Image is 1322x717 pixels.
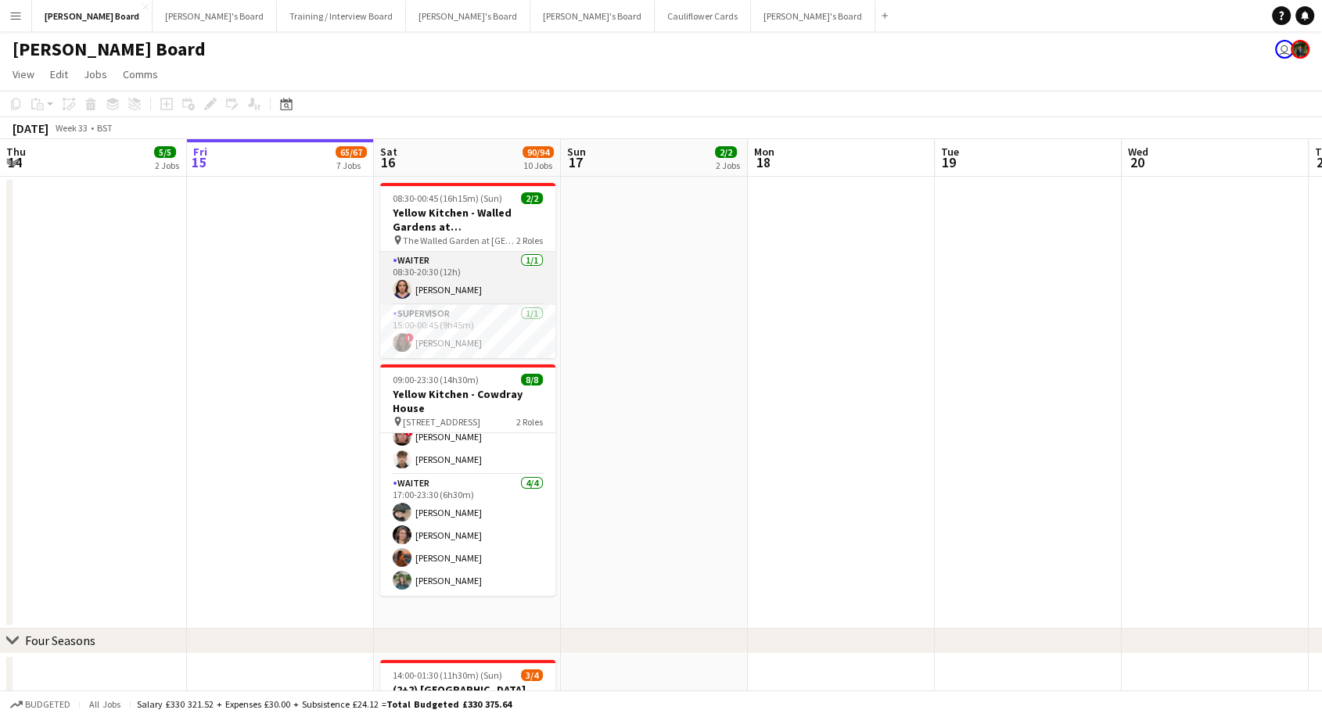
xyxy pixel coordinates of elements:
[380,252,555,305] app-card-role: Waiter1/108:30-20:30 (12h)[PERSON_NAME]
[516,416,543,428] span: 2 Roles
[380,305,555,358] app-card-role: Supervisor1/115:00-00:45 (9h45m)![PERSON_NAME]
[516,235,543,246] span: 2 Roles
[84,67,107,81] span: Jobs
[32,1,153,31] button: [PERSON_NAME] Board
[406,1,530,31] button: [PERSON_NAME]'s Board
[380,387,555,415] h3: Yellow Kitchen - Cowdray House
[393,669,502,681] span: 14:00-01:30 (11h30m) (Sun)
[751,1,875,31] button: [PERSON_NAME]'s Board
[6,64,41,84] a: View
[277,1,406,31] button: Training / Interview Board
[8,696,73,713] button: Budgeted
[155,160,179,171] div: 2 Jobs
[386,698,512,710] span: Total Budgeted £330 375.64
[380,206,555,234] h3: Yellow Kitchen - Walled Gardens at [GEOGRAPHIC_DATA]
[1291,40,1309,59] app-user-avatar: Dean Manyonga
[77,64,113,84] a: Jobs
[50,67,68,81] span: Edit
[523,160,553,171] div: 10 Jobs
[380,475,555,596] app-card-role: Waiter4/417:00-23:30 (6h30m)[PERSON_NAME][PERSON_NAME][PERSON_NAME][PERSON_NAME]
[655,1,751,31] button: Cauliflower Cards
[1128,145,1148,159] span: Wed
[1126,153,1148,171] span: 20
[521,374,543,385] span: 8/8
[117,64,164,84] a: Comms
[752,153,774,171] span: 18
[13,67,34,81] span: View
[123,67,158,81] span: Comms
[25,633,95,648] div: Four Seasons
[403,416,480,428] span: [STREET_ADDRESS]
[530,1,655,31] button: [PERSON_NAME]'s Board
[97,122,113,134] div: BST
[86,698,124,710] span: All jobs
[941,145,959,159] span: Tue
[393,374,479,385] span: 09:00-23:30 (14h30m)
[25,699,70,710] span: Budgeted
[380,364,555,596] app-job-card: 09:00-23:30 (14h30m)8/8Yellow Kitchen - Cowdray House [STREET_ADDRESS]2 RolesWaiter4/409:00-17:30...
[403,235,516,246] span: The Walled Garden at [GEOGRAPHIC_DATA]
[404,333,414,342] span: !
[521,669,543,681] span: 3/4
[336,146,367,158] span: 65/67
[754,145,774,159] span: Mon
[13,38,206,61] h1: [PERSON_NAME] Board
[565,153,586,171] span: 17
[1275,40,1294,59] app-user-avatar: Kathryn Davies
[44,64,74,84] a: Edit
[939,153,959,171] span: 19
[193,145,207,159] span: Fri
[6,145,26,159] span: Thu
[380,183,555,358] app-job-card: 08:30-00:45 (16h15m) (Sun)2/2Yellow Kitchen - Walled Gardens at [GEOGRAPHIC_DATA] The Walled Gard...
[567,145,586,159] span: Sun
[378,153,397,171] span: 16
[393,192,502,204] span: 08:30-00:45 (16h15m) (Sun)
[521,192,543,204] span: 2/2
[715,146,737,158] span: 2/2
[380,683,555,711] h3: (2+2) [GEOGRAPHIC_DATA] Events
[4,153,26,171] span: 14
[52,122,91,134] span: Week 33
[523,146,554,158] span: 90/94
[336,160,366,171] div: 7 Jobs
[137,698,512,710] div: Salary £330 321.52 + Expenses £30.00 + Subsistence £24.12 =
[380,145,397,159] span: Sat
[154,146,176,158] span: 5/5
[13,120,48,136] div: [DATE]
[191,153,207,171] span: 15
[153,1,277,31] button: [PERSON_NAME]'s Board
[716,160,740,171] div: 2 Jobs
